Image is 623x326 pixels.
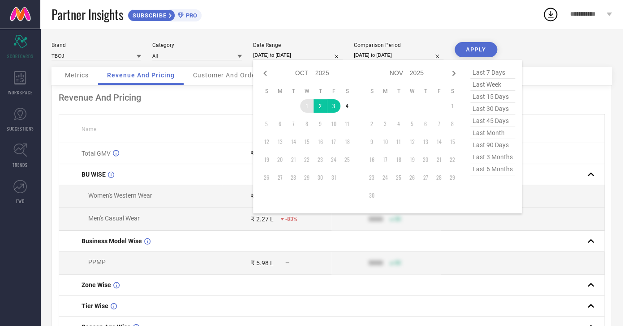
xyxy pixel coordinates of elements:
th: Friday [432,88,446,95]
div: Comparison Period [354,42,443,48]
span: -83% [285,216,297,222]
div: ₹ 5.98 L [251,259,274,267]
td: Fri Nov 21 2025 [432,153,446,166]
td: Mon Oct 27 2025 [273,171,287,184]
td: Wed Oct 15 2025 [300,135,314,148]
td: Mon Nov 03 2025 [378,117,392,131]
span: WORKSPACE [8,89,33,96]
td: Sat Nov 08 2025 [446,117,459,131]
span: PRO [184,12,197,19]
td: Sat Nov 22 2025 [446,153,459,166]
td: Thu Nov 06 2025 [419,117,432,131]
td: Tue Nov 25 2025 [392,171,405,184]
td: Sat Oct 04 2025 [340,99,354,113]
td: Fri Oct 24 2025 [327,153,340,166]
td: Wed Nov 05 2025 [405,117,419,131]
div: ₹ 3.71 L [251,193,274,200]
td: Wed Oct 08 2025 [300,117,314,131]
td: Sun Oct 19 2025 [260,153,273,166]
div: ₹ 5.98 L [251,150,274,157]
td: Mon Oct 20 2025 [273,153,287,166]
span: Partner Insights [52,5,123,24]
td: Sun Nov 02 2025 [365,117,378,131]
td: Thu Nov 27 2025 [419,171,432,184]
td: Wed Nov 12 2025 [405,135,419,148]
td: Fri Oct 03 2025 [327,99,340,113]
div: 9999 [369,216,383,223]
td: Tue Oct 28 2025 [287,171,300,184]
span: last week [470,79,515,91]
div: Date Range [253,42,343,48]
td: Thu Oct 09 2025 [314,117,327,131]
span: 50 [395,216,401,222]
td: Thu Oct 23 2025 [314,153,327,166]
td: Mon Oct 13 2025 [273,135,287,148]
span: last 6 months [470,163,515,175]
td: Sun Oct 26 2025 [260,171,273,184]
input: Select comparison period [354,51,443,60]
th: Thursday [419,88,432,95]
td: Sun Oct 05 2025 [260,117,273,131]
span: SCORECARDS [7,53,34,59]
td: Thu Oct 02 2025 [314,99,327,113]
span: Revenue And Pricing [107,72,175,79]
span: SUBSCRIBE [128,12,169,19]
td: Sat Nov 29 2025 [446,171,459,184]
td: Fri Oct 10 2025 [327,117,340,131]
span: BU WISE [82,171,106,178]
td: Sat Oct 25 2025 [340,153,354,166]
th: Monday [273,88,287,95]
th: Sunday [260,88,273,95]
span: last month [470,127,515,139]
td: Mon Nov 10 2025 [378,135,392,148]
td: Sat Nov 15 2025 [446,135,459,148]
span: last 15 days [470,91,515,103]
div: Previous month [260,68,271,79]
span: PPMP [88,258,106,266]
td: Mon Nov 17 2025 [378,153,392,166]
td: Wed Nov 26 2025 [405,171,419,184]
div: ₹ 2.27 L [251,216,274,223]
th: Saturday [340,88,354,95]
span: last 7 days [470,67,515,79]
td: Mon Oct 06 2025 [273,117,287,131]
div: Next month [448,68,459,79]
span: SUGGESTIONS [7,125,34,132]
td: Tue Oct 07 2025 [287,117,300,131]
span: Women's Western Wear [88,192,152,199]
td: Sun Nov 23 2025 [365,171,378,184]
td: Fri Oct 31 2025 [327,171,340,184]
span: Zone Wise [82,281,111,288]
th: Wednesday [300,88,314,95]
td: Wed Oct 01 2025 [300,99,314,113]
span: TRENDS [13,161,28,168]
th: Tuesday [392,88,405,95]
th: Tuesday [287,88,300,95]
td: Tue Oct 14 2025 [287,135,300,148]
div: Open download list [542,6,559,22]
th: Friday [327,88,340,95]
div: Brand [52,42,141,48]
span: last 90 days [470,139,515,151]
span: last 45 days [470,115,515,127]
th: Sunday [365,88,378,95]
span: last 3 months [470,151,515,163]
span: Total GMV [82,150,111,157]
span: Tier Wise [82,302,108,309]
td: Tue Oct 21 2025 [287,153,300,166]
td: Sun Nov 16 2025 [365,153,378,166]
input: Select date range [253,51,343,60]
td: Tue Nov 18 2025 [392,153,405,166]
span: FWD [16,198,25,204]
th: Thursday [314,88,327,95]
td: Thu Nov 13 2025 [419,135,432,148]
th: Saturday [446,88,459,95]
td: Sat Nov 01 2025 [446,99,459,113]
span: Men's Casual Wear [88,215,140,222]
div: Category [152,42,242,48]
td: Fri Oct 17 2025 [327,135,340,148]
span: Name [82,126,96,132]
span: Metrics [65,72,89,79]
span: 50 [395,260,401,266]
td: Tue Nov 04 2025 [392,117,405,131]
